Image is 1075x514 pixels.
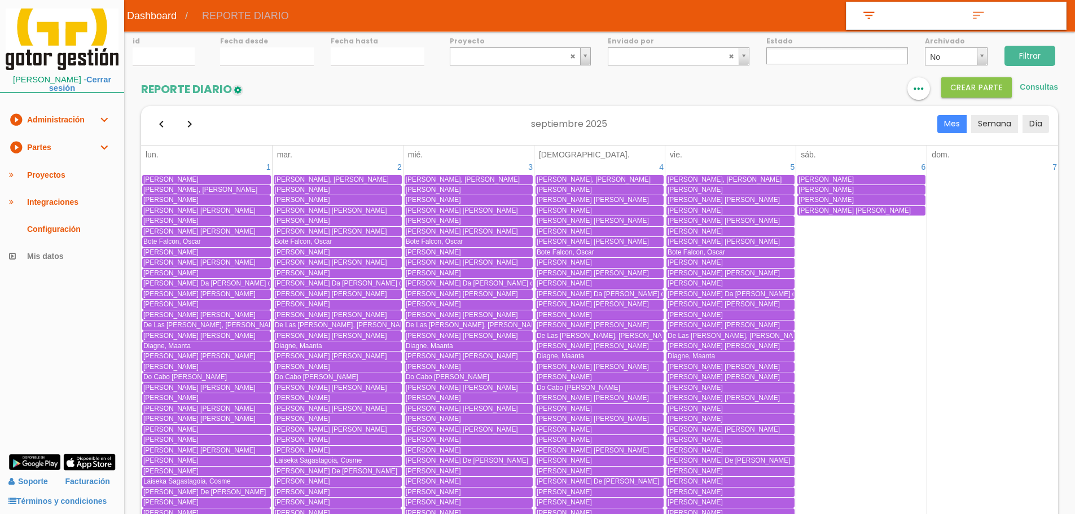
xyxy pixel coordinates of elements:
[274,258,402,267] a: [PERSON_NAME] [PERSON_NAME]
[537,290,726,298] span: [PERSON_NAME] Da [PERSON_NAME] de [PERSON_NAME]
[666,435,795,445] a: [PERSON_NAME]
[142,435,271,445] a: [PERSON_NAME]
[666,237,795,247] a: [PERSON_NAME] [PERSON_NAME]
[536,258,664,267] a: [PERSON_NAME]
[666,352,795,361] a: Diagne, Maanta
[274,300,402,309] a: [PERSON_NAME]
[275,279,464,287] span: [PERSON_NAME] Da [PERSON_NAME] de [PERSON_NAME]
[920,160,927,174] a: 6
[142,269,271,278] a: [PERSON_NAME]
[142,352,271,361] a: [PERSON_NAME] [PERSON_NAME]
[275,217,330,225] span: [PERSON_NAME]
[142,372,271,382] a: Do Cabo [PERSON_NAME]
[666,216,795,226] a: [PERSON_NAME] [PERSON_NAME]
[142,175,271,184] a: [PERSON_NAME]
[275,258,387,266] span: [PERSON_NAME] [PERSON_NAME]
[406,311,518,319] span: [PERSON_NAME] [PERSON_NAME]
[143,290,256,298] span: [PERSON_NAME] [PERSON_NAME]
[275,290,387,298] span: [PERSON_NAME] [PERSON_NAME]
[797,195,925,205] a: [PERSON_NAME]
[536,352,664,361] a: Diagne, Maanta
[537,227,592,235] span: [PERSON_NAME]
[537,207,592,214] span: [PERSON_NAME]
[142,216,271,226] a: [PERSON_NAME]
[941,82,1012,91] a: Crear PARTE
[666,383,795,393] a: [PERSON_NAME]
[405,269,533,278] a: [PERSON_NAME]
[9,134,23,161] i: play_circle_filled
[536,404,664,414] a: [PERSON_NAME]
[668,207,723,214] span: [PERSON_NAME]
[537,269,649,277] span: [PERSON_NAME] [PERSON_NAME]
[536,331,664,341] a: De Las [PERSON_NAME], [PERSON_NAME]
[666,341,795,351] a: [PERSON_NAME] [PERSON_NAME]
[925,47,987,65] a: No
[537,300,649,308] span: [PERSON_NAME] [PERSON_NAME]
[666,258,795,267] a: [PERSON_NAME]
[406,290,518,298] span: [PERSON_NAME] [PERSON_NAME]
[536,362,664,372] a: [PERSON_NAME] [PERSON_NAME]
[405,362,533,372] a: [PERSON_NAME]
[275,373,358,381] span: Do Cabo [PERSON_NAME]
[143,342,191,350] span: Diagne, Maanta
[911,77,926,100] i: more_horiz
[666,310,795,320] a: [PERSON_NAME]
[143,248,199,256] span: [PERSON_NAME]
[143,227,256,235] span: [PERSON_NAME] [PERSON_NAME]
[536,195,664,205] a: [PERSON_NAME] [PERSON_NAME]
[406,279,595,287] span: [PERSON_NAME] Da [PERSON_NAME] de [PERSON_NAME]
[536,435,664,445] a: [PERSON_NAME]
[405,341,533,351] a: Diagne, Maanta
[668,373,780,381] span: [PERSON_NAME] [PERSON_NAME]
[668,227,723,235] span: [PERSON_NAME]
[668,311,723,319] span: [PERSON_NAME]
[956,2,1066,29] a: sort
[274,289,402,299] a: [PERSON_NAME] [PERSON_NAME]
[405,227,533,236] a: [PERSON_NAME] [PERSON_NAME]
[666,175,795,184] a: [PERSON_NAME], [PERSON_NAME]
[846,2,956,29] a: filter_list
[969,8,988,23] i: sort
[405,185,533,195] a: [PERSON_NAME]
[668,269,780,277] span: [PERSON_NAME] [PERSON_NAME]
[527,160,534,174] a: 3
[668,196,780,204] span: [PERSON_NAME] [PERSON_NAME]
[143,238,201,245] span: Bote Falcon, Oscar
[142,331,271,341] a: [PERSON_NAME] [PERSON_NAME]
[274,393,402,403] a: [PERSON_NAME]
[274,248,402,257] a: [PERSON_NAME]
[274,206,402,216] a: [PERSON_NAME] [PERSON_NAME]
[275,196,330,204] span: [PERSON_NAME]
[142,195,271,205] a: [PERSON_NAME]
[97,134,111,161] i: expand_more
[405,206,533,216] a: [PERSON_NAME] [PERSON_NAME]
[798,186,854,194] span: [PERSON_NAME]
[666,331,795,341] a: De Las [PERSON_NAME], [PERSON_NAME]
[274,362,402,372] a: [PERSON_NAME]
[937,115,967,133] button: Mes
[275,186,330,194] span: [PERSON_NAME]
[536,248,664,257] a: Bote Falcon, Oscar
[666,372,795,382] a: [PERSON_NAME] [PERSON_NAME]
[537,352,584,360] span: Diagne, Maanta
[450,36,591,46] label: Proyecto
[406,227,518,235] span: [PERSON_NAME] [PERSON_NAME]
[536,310,664,320] a: [PERSON_NAME]
[537,238,649,245] span: [PERSON_NAME] [PERSON_NAME]
[668,248,725,256] span: Bote Falcon, Oscar
[142,279,271,288] a: [PERSON_NAME] Da [PERSON_NAME] de [PERSON_NAME]
[406,269,461,277] span: [PERSON_NAME]
[143,415,256,423] span: [PERSON_NAME] [PERSON_NAME]
[798,207,911,214] span: [PERSON_NAME] [PERSON_NAME]
[406,217,461,225] span: [PERSON_NAME]
[536,237,664,247] a: [PERSON_NAME] [PERSON_NAME]
[668,279,723,287] span: [PERSON_NAME]
[275,394,330,402] span: [PERSON_NAME]
[274,425,402,434] a: [PERSON_NAME] [PERSON_NAME]
[405,279,533,288] a: [PERSON_NAME] Da [PERSON_NAME] de [PERSON_NAME]
[142,414,271,424] a: [PERSON_NAME] [PERSON_NAME]
[797,185,925,195] a: [PERSON_NAME]
[537,175,651,183] span: [PERSON_NAME], [PERSON_NAME]
[275,352,387,360] span: [PERSON_NAME] [PERSON_NAME]
[405,248,533,257] a: [PERSON_NAME]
